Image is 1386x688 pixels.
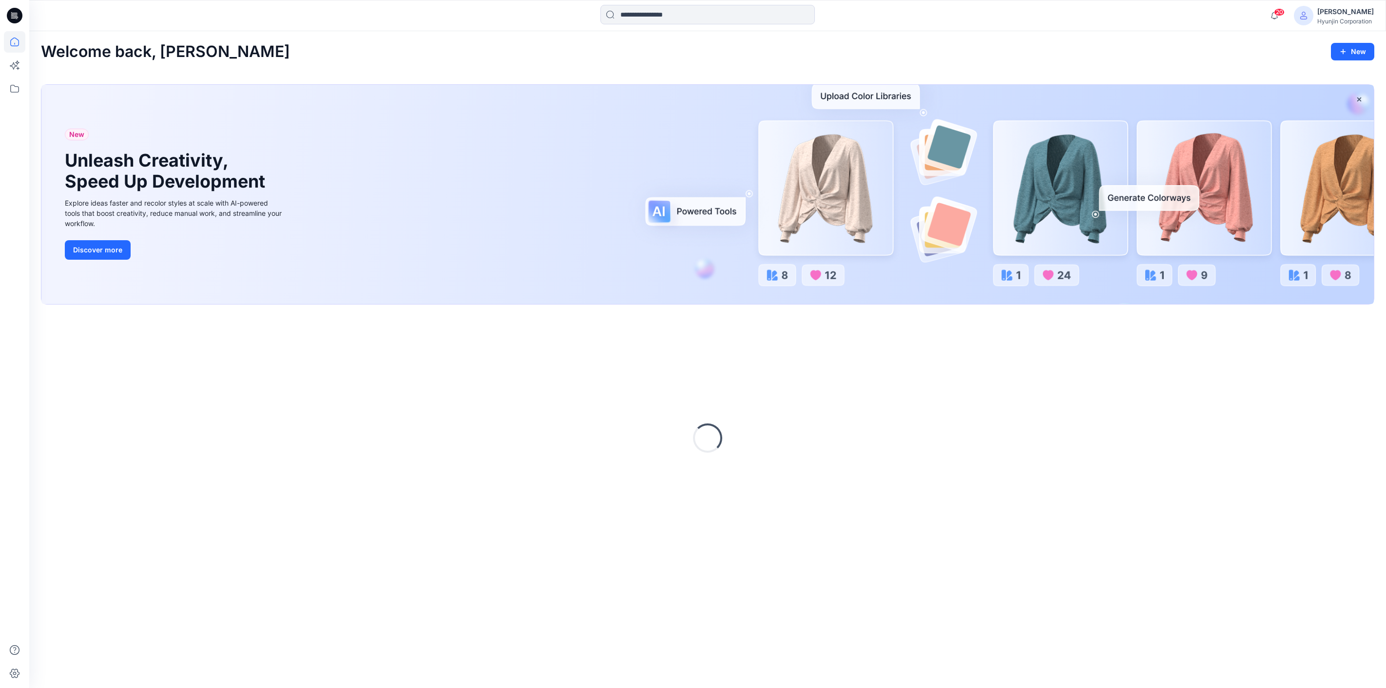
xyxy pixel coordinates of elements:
[65,198,284,229] div: Explore ideas faster and recolor styles at scale with AI-powered tools that boost creativity, red...
[41,43,290,61] h2: Welcome back, [PERSON_NAME]
[65,240,284,260] a: Discover more
[1274,8,1285,16] span: 20
[69,129,84,140] span: New
[1300,12,1308,19] svg: avatar
[1317,18,1374,25] div: Hyunjin Corporation
[1317,6,1374,18] div: [PERSON_NAME]
[65,150,269,192] h1: Unleash Creativity, Speed Up Development
[1331,43,1374,60] button: New
[65,240,131,260] button: Discover more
